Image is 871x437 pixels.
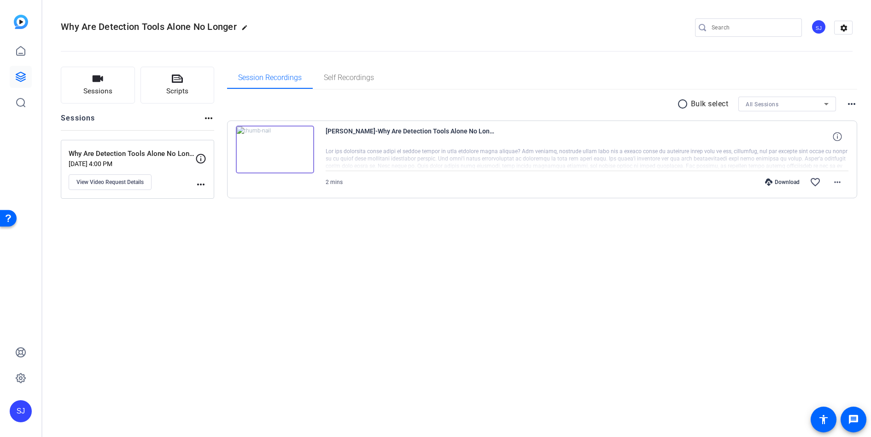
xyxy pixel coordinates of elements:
[83,86,112,97] span: Sessions
[69,174,152,190] button: View Video Request Details
[61,21,237,32] span: Why Are Detection Tools Alone No Longer
[195,179,206,190] mat-icon: more_horiz
[811,19,827,35] ngx-avatar: Scott J
[810,177,821,188] mat-icon: favorite_border
[61,67,135,103] button: Sessions
[326,179,343,185] span: 2 mins
[832,177,843,188] mat-icon: more_horiz
[69,149,195,159] p: Why Are Detection Tools Alone No Longer Enough
[76,178,144,186] span: View Video Request Details
[677,98,691,109] mat-icon: radio_button_unchecked
[746,101,778,108] span: All Sessions
[69,160,195,167] p: [DATE] 4:00 PM
[61,113,95,130] h2: Sessions
[818,414,829,425] mat-icon: accessibility
[14,15,28,29] img: blue-gradient.svg
[835,21,853,35] mat-icon: settings
[236,126,314,173] img: thumb-nail
[691,98,729,109] p: Bulk select
[811,19,826,34] div: SJ
[848,414,859,425] mat-icon: message
[846,98,857,109] mat-icon: more_horiz
[10,400,32,422] div: SJ
[203,113,214,124] mat-icon: more_horiz
[760,178,804,186] div: Download
[140,67,215,103] button: Scripts
[238,74,302,81] span: Session Recordings
[241,24,252,35] mat-icon: edit
[326,126,496,148] span: [PERSON_NAME]-Why Are Detection Tools Alone No Longer -Why Are Detection Tools Alone No Longer En...
[166,86,188,97] span: Scripts
[712,22,795,33] input: Search
[324,74,374,81] span: Self Recordings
